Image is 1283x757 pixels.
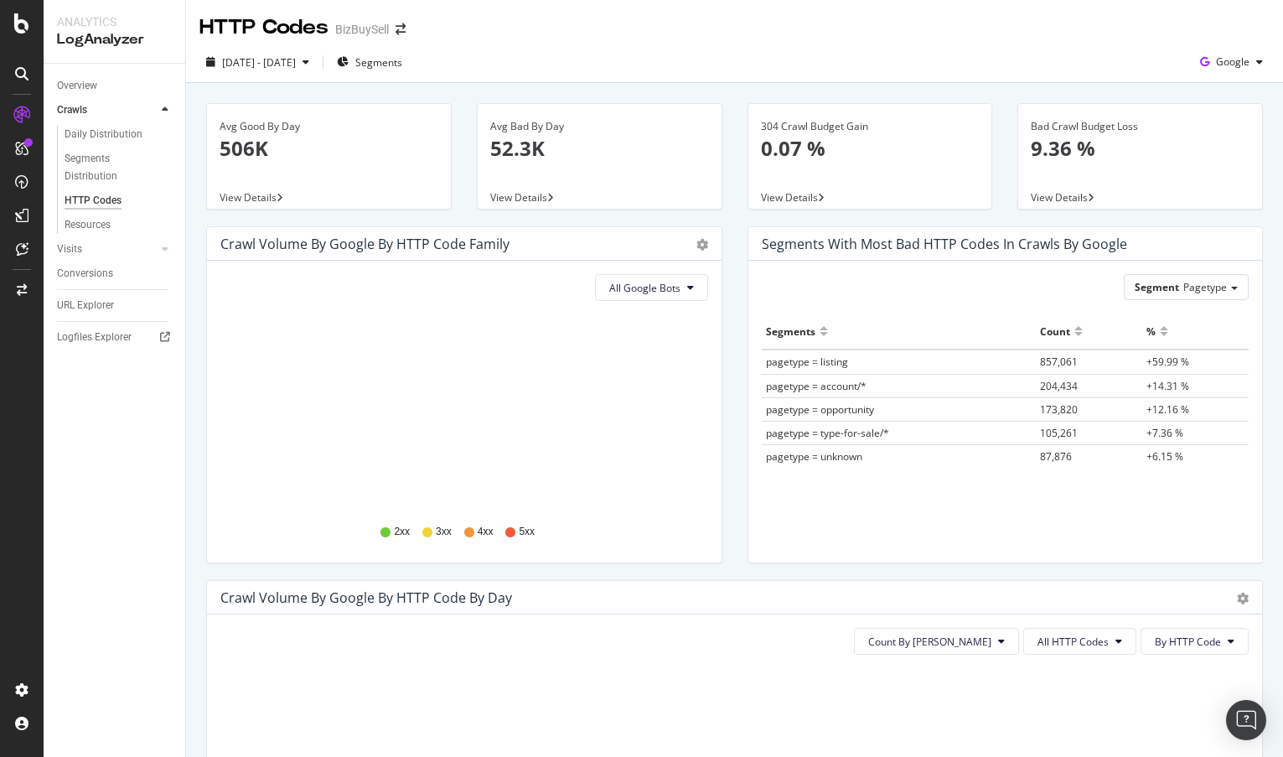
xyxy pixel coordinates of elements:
span: Google [1216,54,1249,69]
a: Segments Distribution [65,150,173,185]
div: Conversions [57,265,113,283]
span: +59.99 % [1146,355,1189,369]
div: % [1146,318,1156,345]
div: Avg Bad By Day [490,119,709,134]
a: URL Explorer [57,297,173,314]
div: Open Intercom Messenger [1226,700,1266,740]
span: +7.36 % [1146,426,1183,440]
div: LogAnalyzer [57,30,172,49]
span: pagetype = listing [766,355,848,369]
span: 204,434 [1040,379,1078,393]
span: Segments [355,55,402,70]
span: +12.16 % [1146,402,1189,417]
span: 87,876 [1040,449,1072,464]
a: HTTP Codes [65,192,173,210]
div: URL Explorer [57,297,114,314]
div: Crawls [57,101,87,119]
span: pagetype = opportunity [766,402,874,417]
span: 2xx [394,525,410,539]
a: Daily Distribution [65,126,173,143]
span: +14.31 % [1146,379,1189,393]
div: Analytics [57,13,172,30]
span: All Google Bots [609,281,680,295]
div: Logfiles Explorer [57,329,132,346]
a: Conversions [57,265,173,283]
span: 173,820 [1040,402,1078,417]
div: Daily Distribution [65,126,142,143]
button: All Google Bots [595,274,708,301]
a: Crawls [57,101,157,119]
div: Visits [57,241,82,258]
div: 304 Crawl Budget Gain [761,119,980,134]
div: HTTP Codes [199,13,329,42]
p: 52.3K [490,134,709,163]
span: Segment [1135,280,1179,294]
div: Resources [65,216,111,234]
button: By HTTP Code [1141,628,1249,655]
span: View Details [490,190,547,205]
div: gear [1237,593,1249,604]
a: Visits [57,241,157,258]
span: Pagetype [1183,280,1227,294]
div: Count [1040,318,1070,345]
div: Overview [57,77,97,95]
button: [DATE] - [DATE] [199,49,316,75]
button: Segments [330,49,409,75]
span: 105,261 [1040,426,1078,440]
div: Crawl Volume by google by HTTP Code Family [220,236,510,252]
span: pagetype = unknown [766,449,862,464]
div: Crawl Volume by google by HTTP Code by Day [220,589,512,606]
p: 0.07 % [761,134,980,163]
div: Segments with most bad HTTP codes in Crawls by google [762,236,1127,252]
div: Bad Crawl Budget Loss [1031,119,1249,134]
div: HTTP Codes [65,192,122,210]
span: +6.15 % [1146,449,1183,464]
span: Count By Day [868,635,991,649]
div: BizBuySell [335,21,389,38]
a: Logfiles Explorer [57,329,173,346]
a: Resources [65,216,173,234]
button: All HTTP Codes [1023,628,1136,655]
div: Segments Distribution [65,150,158,185]
span: View Details [1031,190,1088,205]
div: gear [696,239,708,251]
p: 506K [220,134,438,163]
span: View Details [220,190,277,205]
span: View Details [761,190,818,205]
span: By HTTP Code [1155,635,1221,649]
span: 3xx [436,525,452,539]
span: All HTTP Codes [1037,635,1109,649]
span: pagetype = account/* [766,379,867,393]
button: Count By [PERSON_NAME] [854,628,1019,655]
a: Overview [57,77,173,95]
button: Google [1193,49,1270,75]
div: Avg Good By Day [220,119,438,134]
div: arrow-right-arrow-left [396,23,406,35]
div: Segments [766,318,815,345]
span: 5xx [519,525,535,539]
span: pagetype = type-for-sale/* [766,426,889,440]
p: 9.36 % [1031,134,1249,163]
span: 857,061 [1040,355,1078,369]
span: 4xx [478,525,494,539]
span: [DATE] - [DATE] [222,55,296,70]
